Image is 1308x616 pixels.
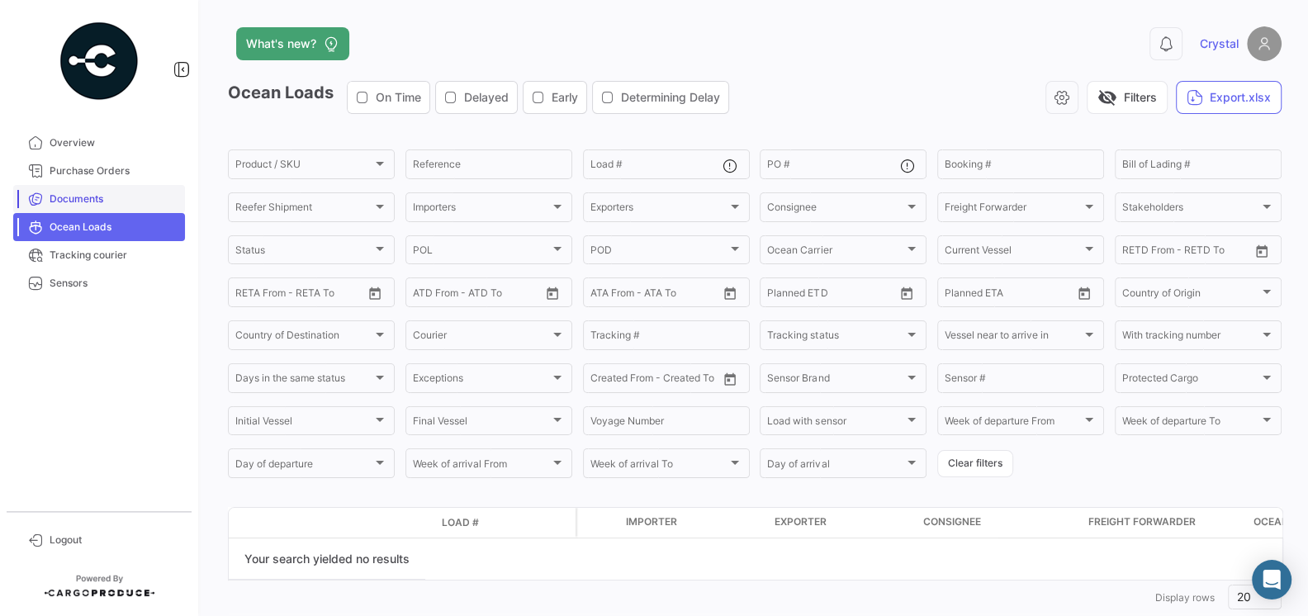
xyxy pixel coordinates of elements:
button: Delayed [436,82,517,113]
span: Consignee [767,204,904,216]
span: Logout [50,533,178,547]
input: To [802,289,862,301]
h3: Ocean Loads [228,81,734,114]
span: Week of departure From [945,418,1082,429]
a: Sensors [13,269,185,297]
span: Week of arrival To [590,461,727,472]
span: Delayed [464,89,509,106]
span: Freight Forwarder [945,204,1082,216]
button: Open calendar [363,281,387,306]
span: On Time [376,89,421,106]
button: Early [524,82,586,113]
span: Product / SKU [235,161,372,173]
button: Open calendar [718,367,742,391]
img: powered-by.png [58,20,140,102]
datatable-header-cell: Load # [435,509,534,537]
button: Open calendar [1249,239,1274,263]
span: Protected Cargo [1122,375,1259,386]
input: From [235,289,258,301]
input: ATD From [413,289,458,301]
span: Freight Forwarder [1088,514,1196,529]
span: What's new? [246,36,316,52]
span: Crystal [1200,36,1239,52]
span: Days in the same status [235,375,372,386]
a: Tracking courier [13,241,185,269]
span: Exceptions [413,375,550,386]
span: Ocean Carrier [767,247,904,258]
div: Your search yielded no results [229,538,425,580]
datatable-header-cell: Consignee [917,508,1082,538]
datatable-header-cell: Shipment Status [303,516,435,529]
span: Early [552,89,578,106]
span: Exporter [775,514,827,529]
span: POL [413,247,550,258]
datatable-header-cell: Importer [619,508,768,538]
a: Purchase Orders [13,157,185,185]
span: Importers [413,204,550,216]
span: Sensor Brand [767,375,904,386]
span: Country of Destination [235,332,372,344]
datatable-header-cell: Transport mode [262,516,303,529]
span: Reefer Shipment [235,204,372,216]
button: What's new? [236,27,349,60]
img: placeholder-user.png [1247,26,1282,61]
button: Open calendar [894,281,919,306]
span: Load with sensor [767,418,904,429]
div: Abrir Intercom Messenger [1252,560,1291,599]
input: From [945,289,968,301]
button: Determining Delay [593,82,728,113]
span: With tracking number [1122,332,1259,344]
datatable-header-cell: Policy [534,516,576,529]
datatable-header-cell: Freight Forwarder [1082,508,1247,538]
datatable-header-cell: Protected Cargo [578,508,619,538]
span: Current Vessel [945,247,1082,258]
button: visibility_offFilters [1087,81,1168,114]
span: Exporters [590,204,727,216]
span: Documents [50,192,178,206]
span: Purchase Orders [50,163,178,178]
span: Consignee [923,514,981,529]
input: From [767,289,790,301]
span: Load # [442,515,479,530]
datatable-header-cell: Exporter [768,508,917,538]
input: To [270,289,330,301]
input: To [1157,247,1217,258]
input: ATA From [590,289,634,301]
span: Sensors [50,276,178,291]
a: Ocean Loads [13,213,185,241]
span: 20 [1237,590,1251,604]
span: Final Vessel [413,418,550,429]
span: Week of departure To [1122,418,1259,429]
span: POD [590,247,727,258]
a: Overview [13,129,185,157]
span: Stakeholders [1122,204,1259,216]
span: Tracking status [767,332,904,344]
input: ATD To [470,289,530,301]
button: On Time [348,82,429,113]
span: Display rows [1155,591,1215,604]
span: Day of arrival [767,461,904,472]
span: Country of Origin [1122,289,1259,301]
span: visibility_off [1097,88,1117,107]
button: Open calendar [718,281,742,306]
span: Day of departure [235,461,372,472]
button: Open calendar [540,281,565,306]
input: Created From [590,375,646,386]
span: Determining Delay [621,89,720,106]
span: Initial Vessel [235,418,372,429]
button: Clear filters [937,450,1013,477]
input: To [979,289,1040,301]
button: Open calendar [1072,281,1097,306]
span: Week of arrival From [413,461,550,472]
span: Courier [413,332,550,344]
span: Overview [50,135,178,150]
span: Vessel near to arrive in [945,332,1082,344]
span: Importer [626,514,677,529]
span: Ocean Loads [50,220,178,235]
button: Export.xlsx [1176,81,1282,114]
input: ATA To [646,289,706,301]
a: Documents [13,185,185,213]
input: Created To [657,375,718,386]
span: Status [235,247,372,258]
span: Tracking courier [50,248,178,263]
